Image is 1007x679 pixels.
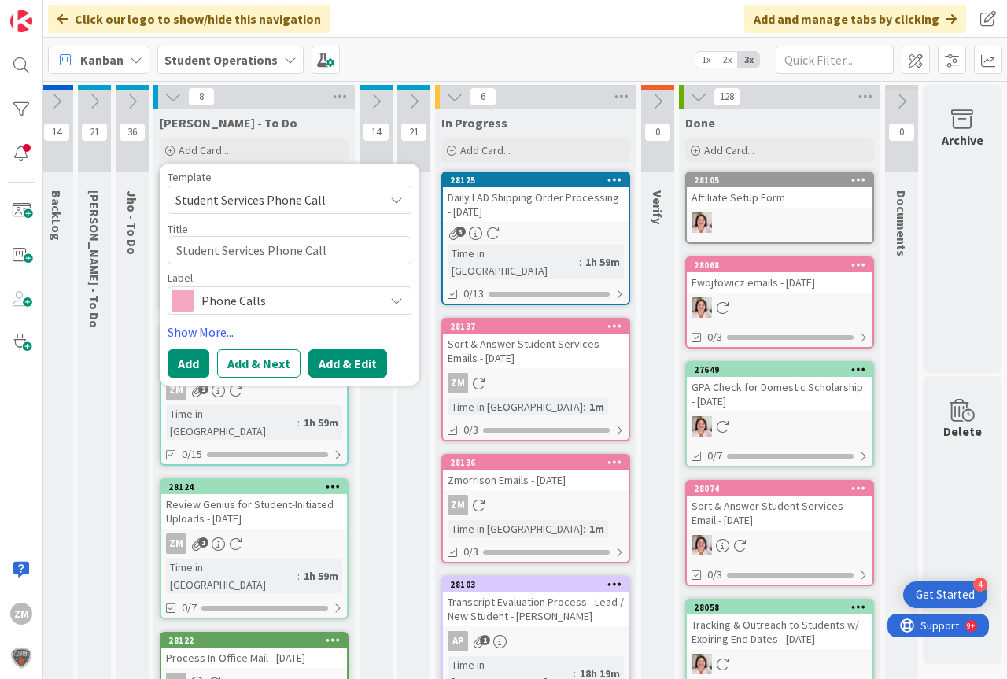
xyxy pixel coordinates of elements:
[168,323,411,341] a: Show More...
[579,253,581,271] span: :
[297,414,300,431] span: :
[450,321,629,332] div: 28137
[942,131,983,149] div: Archive
[166,380,186,400] div: ZM
[161,648,347,668] div: Process In-Office Mail - [DATE]
[308,349,387,378] button: Add & Edit
[443,456,629,490] div: 28136Zmorrison Emails - [DATE]
[160,115,297,131] span: Zaida - To Do
[168,272,193,283] span: Label
[33,2,72,21] span: Support
[685,256,874,349] a: 28068Ewojtowicz emails - [DATE]EW0/3
[441,454,630,563] a: 28136Zmorrison Emails - [DATE]ZMTime in [GEOGRAPHIC_DATA]:1m0/3
[694,364,872,375] div: 27649
[685,361,874,467] a: 27649GPA Check for Domestic Scholarship - [DATE]EW0/7
[448,520,583,537] div: Time in [GEOGRAPHIC_DATA]
[188,87,215,106] span: 8
[687,535,872,555] div: EW
[49,190,65,241] span: BackLog
[168,172,212,183] span: Template
[10,10,32,32] img: Visit kanbanzone.com
[161,533,347,554] div: ZM
[973,578,987,592] div: 4
[363,123,389,142] span: 14
[687,496,872,530] div: Sort & Answer Student Services Email - [DATE]
[400,123,427,142] span: 21
[585,520,608,537] div: 1m
[581,253,624,271] div: 1h 59m
[650,190,666,224] span: Verify
[583,398,585,415] span: :
[448,398,583,415] div: Time in [GEOGRAPHIC_DATA]
[460,143,511,157] span: Add Card...
[694,175,872,186] div: 28105
[443,495,629,515] div: ZM
[694,602,872,613] div: 28058
[160,478,349,619] a: 28124Review Genius for Student-Initiated Uploads - [DATE]ZMTime in [GEOGRAPHIC_DATA]:1h 59m0/7
[450,175,629,186] div: 28125
[198,537,208,548] span: 1
[644,123,671,142] span: 0
[687,600,872,614] div: 28058
[707,329,722,345] span: 0/3
[161,480,347,529] div: 28124Review Genius for Student-Initiated Uploads - [DATE]
[687,654,872,674] div: EW
[692,535,712,555] img: EW
[704,143,754,157] span: Add Card...
[179,143,229,157] span: Add Card...
[687,363,872,411] div: 27649GPA Check for Domestic Scholarship - [DATE]
[168,236,411,264] textarea: Student Services Phone Call
[164,52,278,68] b: Student Operations
[161,494,347,529] div: Review Genius for Student-Initiated Uploads - [DATE]
[201,290,376,312] span: Phone Calls
[443,319,629,334] div: 28137
[687,377,872,411] div: GPA Check for Domestic Scholarship - [DATE]
[685,480,874,586] a: 28074Sort & Answer Student Services Email - [DATE]EW0/3
[168,222,188,236] label: Title
[776,46,894,74] input: Quick Filter...
[694,260,872,271] div: 28068
[687,600,872,649] div: 28058Tracking & Outreach to Students w/ Expiring End Dates - [DATE]
[443,373,629,393] div: ZM
[692,212,712,233] img: EW
[687,416,872,437] div: EW
[168,349,209,378] button: Add
[448,495,468,515] div: ZM
[687,258,872,272] div: 28068
[443,578,629,626] div: 28103Transcript Evaluation Process - Lead / New Student - [PERSON_NAME]
[168,482,347,493] div: 28124
[182,446,202,463] span: 0/15
[695,52,717,68] span: 1x
[692,416,712,437] img: EW
[463,422,478,438] span: 0/3
[443,592,629,626] div: Transcript Evaluation Process - Lead / New Student - [PERSON_NAME]
[443,173,629,222] div: 28125Daily LAD Shipping Order Processing - [DATE]
[182,600,197,616] span: 0/7
[119,123,146,142] span: 36
[707,566,722,583] span: 0/3
[161,633,347,668] div: 28122Process In-Office Mail - [DATE]
[81,123,108,142] span: 21
[585,398,608,415] div: 1m
[463,544,478,560] span: 0/3
[443,319,629,368] div: 28137Sort & Answer Student Services Emails - [DATE]
[443,334,629,368] div: Sort & Answer Student Services Emails - [DATE]
[79,6,87,19] div: 9+
[43,123,70,142] span: 14
[441,318,630,441] a: 28137Sort & Answer Student Services Emails - [DATE]ZMTime in [GEOGRAPHIC_DATA]:1m0/3
[300,414,342,431] div: 1h 59m
[694,483,872,494] div: 28074
[443,187,629,222] div: Daily LAD Shipping Order Processing - [DATE]
[443,631,629,651] div: AP
[441,115,507,131] span: In Progress
[450,579,629,590] div: 28103
[443,173,629,187] div: 28125
[687,173,872,187] div: 28105
[583,520,585,537] span: :
[888,123,915,142] span: 0
[441,172,630,305] a: 28125Daily LAD Shipping Order Processing - [DATE]Time in [GEOGRAPHIC_DATA]:1h 59m0/13
[297,567,300,585] span: :
[480,635,490,645] span: 1
[687,272,872,293] div: Ewojtowicz emails - [DATE]
[687,187,872,208] div: Affiliate Setup Form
